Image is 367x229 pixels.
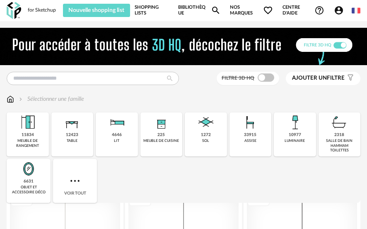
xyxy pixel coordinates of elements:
div: for Sketchup [28,7,56,14]
img: Table.png [62,112,82,132]
img: Miroir.png [19,159,39,179]
span: Filtre 3D HQ [222,76,254,80]
div: 11834 [22,132,34,138]
img: Literie.png [107,112,127,132]
img: Rangement.png [151,112,171,132]
div: 33915 [244,132,256,138]
span: Help Circle Outline icon [314,5,324,15]
span: Heart Outline icon [263,5,273,15]
span: Nouvelle shopping list [68,7,124,13]
button: Ajouter unfiltre Filter icon [286,72,360,85]
img: more.7b13dc1.svg [68,174,82,188]
button: Nouvelle shopping list [63,4,130,17]
span: Filter icon [345,75,354,82]
div: meuble de cuisine [143,139,179,143]
span: Magnify icon [211,5,221,15]
div: 225 [157,132,165,138]
div: table [67,139,77,143]
div: 6631 [24,179,34,184]
span: Account Circle icon [334,5,344,15]
span: filtre [292,75,345,82]
div: Voir tout [53,159,97,203]
img: Luminaire.png [285,112,305,132]
span: Account Circle icon [334,5,348,15]
img: Salle%20de%20bain.png [329,112,349,132]
div: 2318 [334,132,344,138]
div: luminaire [285,139,305,143]
div: salle de bain hammam toilettes [321,139,358,153]
img: svg+xml;base64,PHN2ZyB3aWR0aD0iMTYiIGhlaWdodD0iMTYiIHZpZXdCb3g9IjAgMCAxNiAxNiIgZmlsbD0ibm9uZSIgeG... [17,95,24,103]
span: Centre d'aideHelp Circle Outline icon [282,5,325,17]
img: Sol.png [196,112,216,132]
div: 4646 [112,132,122,138]
div: 10977 [289,132,301,138]
img: svg+xml;base64,PHN2ZyB3aWR0aD0iMTYiIGhlaWdodD0iMTciIHZpZXdCb3g9IjAgMCAxNiAxNyIgZmlsbD0ibm9uZSIgeG... [7,95,14,103]
img: Assise.png [240,112,260,132]
img: Meuble%20de%20rangement.png [18,112,38,132]
img: fr [352,6,360,15]
a: Shopping Lists [135,4,169,17]
div: objet et accessoire déco [9,185,48,195]
span: Ajouter un [292,75,327,81]
span: Nos marques [230,4,273,17]
div: 12423 [66,132,78,138]
a: BibliothèqueMagnify icon [178,4,220,17]
div: assise [244,139,256,143]
div: sol [202,139,209,143]
div: lit [114,139,119,143]
div: 1272 [201,132,211,138]
div: Sélectionner une famille [17,95,84,103]
div: meuble de rangement [9,139,46,148]
img: OXP [7,2,21,19]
